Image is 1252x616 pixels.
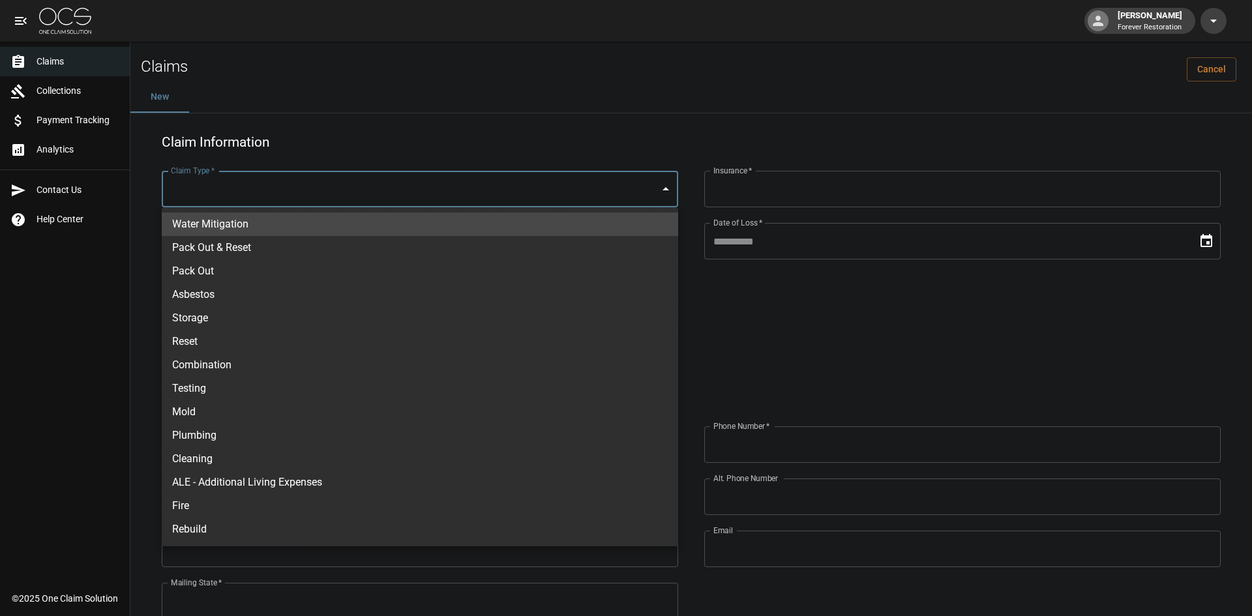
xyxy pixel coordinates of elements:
[162,424,678,447] li: Plumbing
[162,447,678,471] li: Cleaning
[162,330,678,353] li: Reset
[162,283,678,306] li: Asbestos
[162,518,678,541] li: Rebuild
[162,471,678,494] li: ALE - Additional Living Expenses
[162,213,678,236] li: Water Mitigation
[162,306,678,330] li: Storage
[162,377,678,400] li: Testing
[162,236,678,259] li: Pack Out & Reset
[162,494,678,518] li: Fire
[162,353,678,377] li: Combination
[162,259,678,283] li: Pack Out
[162,400,678,424] li: Mold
